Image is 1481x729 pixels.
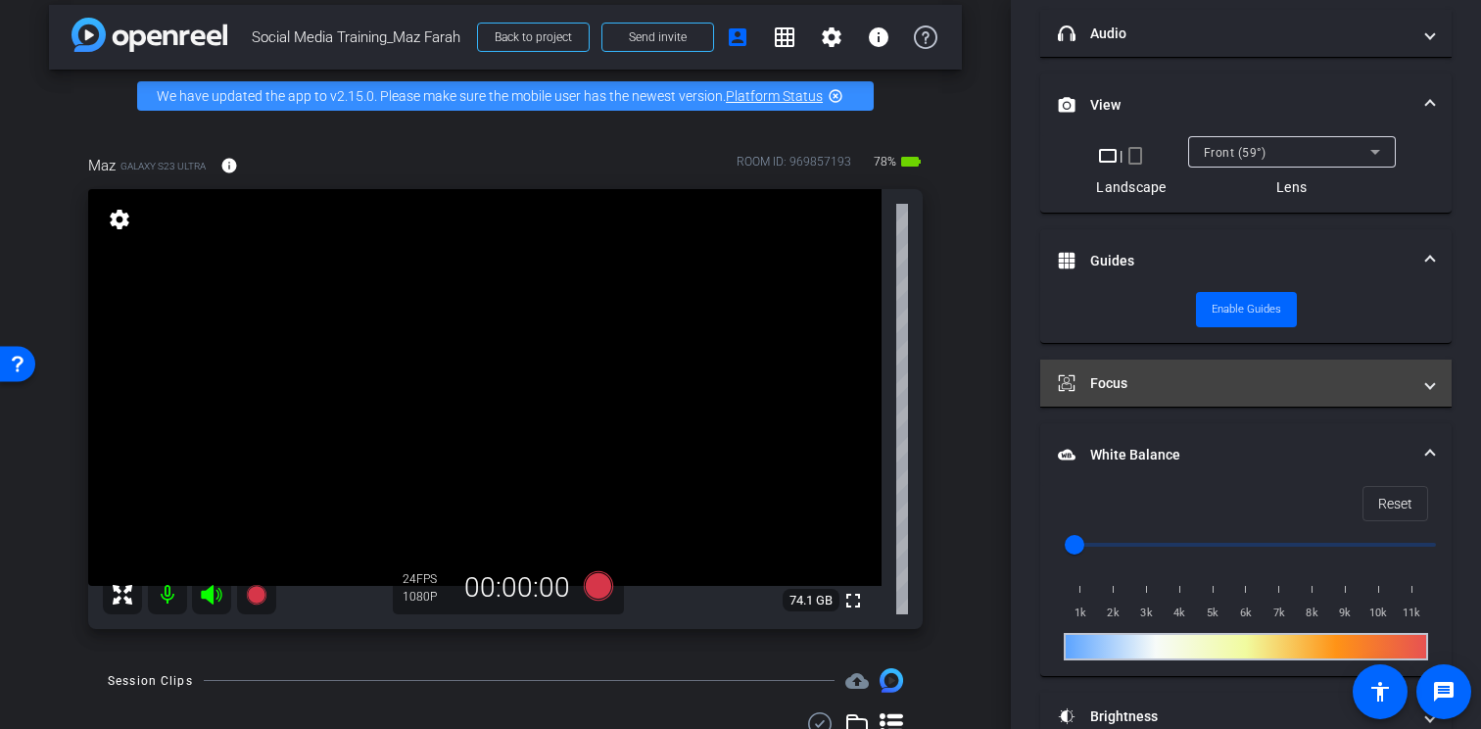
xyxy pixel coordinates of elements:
[1058,251,1410,271] mat-panel-title: Guides
[1263,604,1296,623] span: 7k
[773,25,796,49] mat-icon: grid_on
[1163,604,1196,623] span: 4k
[1204,146,1266,160] span: Front (59°)
[820,25,843,49] mat-icon: settings
[899,150,923,173] mat-icon: battery_std
[1040,292,1452,343] div: Guides
[220,157,238,174] mat-icon: info
[1123,144,1147,168] mat-icon: crop_portrait
[737,153,851,181] div: ROOM ID: 969857193
[477,23,590,52] button: Back to project
[867,25,890,49] mat-icon: info
[1395,604,1428,623] span: 11k
[1058,373,1410,394] mat-panel-title: Focus
[1097,604,1130,623] span: 2k
[1096,177,1166,197] div: Landscape
[601,23,714,52] button: Send invite
[137,81,874,111] div: We have updated the app to v2.15.0. Please make sure the mobile user has the newest version.
[1378,485,1412,522] span: Reset
[252,18,465,57] span: Social Media Training_Maz Farah
[108,671,193,691] div: Session Clips
[1040,10,1452,57] mat-expansion-panel-header: Audio
[495,30,572,44] span: Back to project
[1040,360,1452,407] mat-expansion-panel-header: Focus
[1040,229,1452,292] mat-expansion-panel-header: Guides
[845,669,869,693] mat-icon: cloud_upload
[828,88,843,104] mat-icon: highlight_off
[1058,24,1410,44] mat-panel-title: Audio
[1058,706,1410,727] mat-panel-title: Brightness
[1040,136,1452,213] div: View
[1040,423,1452,486] mat-expansion-panel-header: White Balance
[452,571,583,605] div: 00:00:00
[783,589,839,612] span: 74.1 GB
[106,208,133,231] mat-icon: settings
[841,589,865,612] mat-icon: fullscreen
[403,571,452,587] div: 24
[1368,680,1392,704] mat-icon: accessibility
[1196,604,1229,623] span: 5k
[871,146,899,177] span: 78%
[1130,604,1164,623] span: 3k
[1040,73,1452,136] mat-expansion-panel-header: View
[1296,604,1329,623] span: 8k
[1432,680,1456,704] mat-icon: message
[403,589,452,605] div: 1080P
[1362,486,1428,521] button: Reset
[845,669,869,693] span: Destinations for your clips
[1096,144,1120,168] mat-icon: crop_landscape
[726,88,823,104] a: Platform Status
[880,668,903,692] img: Session clips
[1362,604,1395,623] span: 10k
[72,18,227,52] img: app-logo
[88,155,116,176] span: Maz
[726,25,749,49] mat-icon: account_box
[629,29,687,45] span: Send invite
[416,572,437,586] span: FPS
[120,159,206,173] span: Galaxy S23 Ultra
[1040,486,1452,676] div: White Balance
[1212,295,1281,324] span: Enable Guides
[1058,445,1410,465] mat-panel-title: White Balance
[1196,292,1297,327] button: Enable Guides
[1229,604,1263,623] span: 6k
[1064,604,1097,623] span: 1k
[1096,144,1166,168] div: |
[1329,604,1362,623] span: 9k
[1058,95,1410,116] mat-panel-title: View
